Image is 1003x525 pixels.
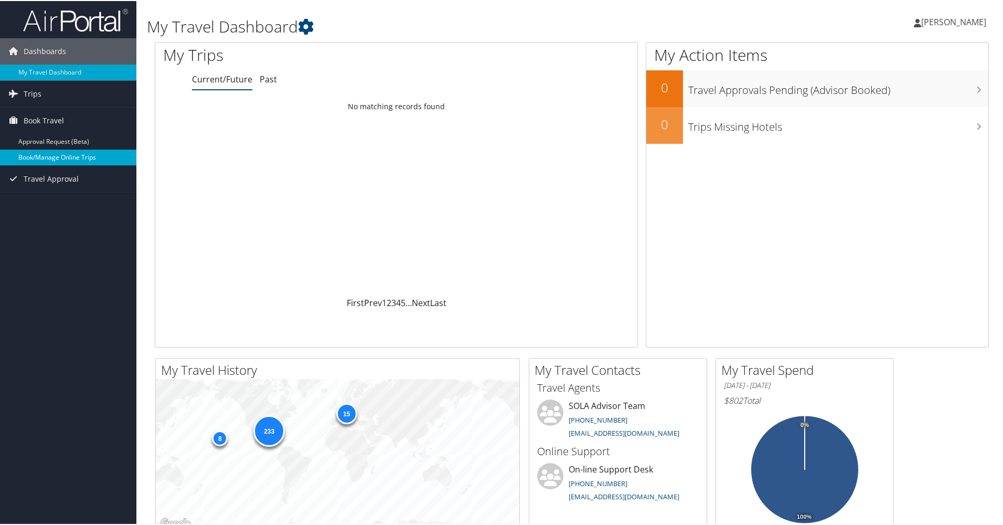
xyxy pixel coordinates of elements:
tspan: 100% [797,513,812,519]
td: No matching records found [155,96,637,115]
h2: 0 [646,114,683,132]
a: [EMAIL_ADDRESS][DOMAIN_NAME] [569,491,679,500]
a: [PERSON_NAME] [914,5,997,37]
a: Past [260,72,277,84]
a: 4 [396,296,401,308]
div: 15 [336,402,357,423]
h3: Online Support [537,443,699,458]
a: 5 [401,296,406,308]
span: [PERSON_NAME] [921,15,986,27]
span: $802 [724,394,743,405]
tspan: 0% [801,421,809,427]
h2: My Travel History [161,360,519,378]
a: 2 [387,296,391,308]
h2: 0 [646,78,683,96]
a: 3 [391,296,396,308]
div: 233 [253,414,285,446]
span: Travel Approval [24,165,79,191]
a: [PHONE_NUMBER] [569,478,627,487]
div: 8 [212,429,228,445]
h3: Travel Approvals Pending (Advisor Booked) [688,77,988,97]
a: [EMAIL_ADDRESS][DOMAIN_NAME] [569,427,679,437]
h6: [DATE] - [DATE] [724,380,885,390]
img: airportal-logo.png [23,7,128,31]
a: 1 [382,296,387,308]
a: [PHONE_NUMBER] [569,414,627,424]
h2: My Travel Contacts [535,360,707,378]
a: Current/Future [192,72,252,84]
h2: My Travel Spend [721,360,893,378]
h3: Trips Missing Hotels [688,113,988,133]
span: … [406,296,412,308]
a: 0Travel Approvals Pending (Advisor Booked) [646,69,988,106]
span: Book Travel [24,107,64,133]
a: Next [412,296,430,308]
a: First [347,296,364,308]
a: Prev [364,296,382,308]
h1: My Trips [163,43,429,65]
span: Trips [24,80,41,106]
h3: Travel Agents [537,380,699,394]
a: Last [430,296,446,308]
a: 0Trips Missing Hotels [646,106,988,143]
li: On-line Support Desk [532,462,704,505]
span: Dashboards [24,37,66,64]
li: SOLA Advisor Team [532,398,704,442]
h1: My Travel Dashboard [147,15,713,37]
h6: Total [724,394,885,405]
h1: My Action Items [646,43,988,65]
